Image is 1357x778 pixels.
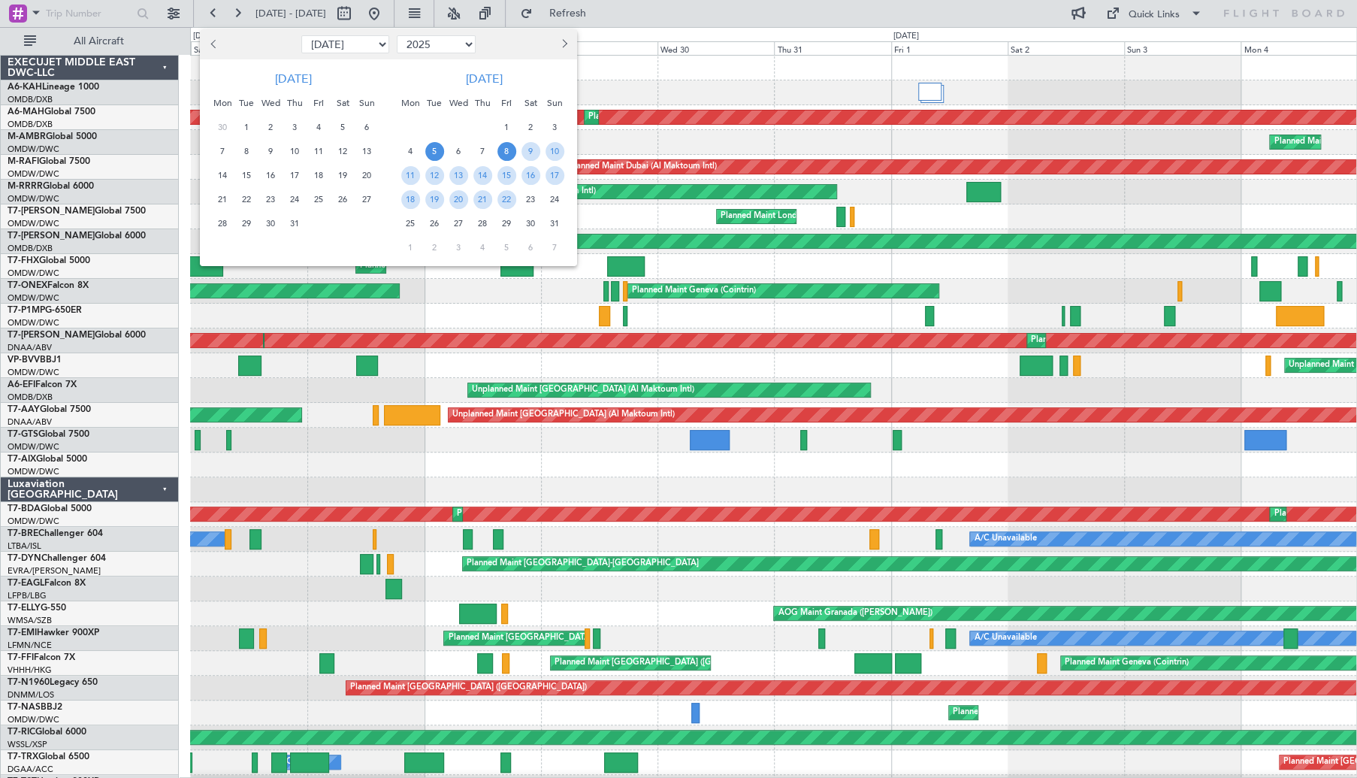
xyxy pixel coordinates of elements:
[261,190,280,209] span: 23
[446,139,470,163] div: 6-8-2025
[307,187,331,211] div: 25-7-2025
[237,142,256,161] span: 8
[261,142,280,161] span: 9
[497,238,516,257] span: 5
[258,91,283,115] div: Wed
[521,142,540,161] span: 9
[546,142,564,161] span: 10
[425,238,444,257] span: 2
[425,214,444,233] span: 26
[258,187,283,211] div: 23-7-2025
[494,115,518,139] div: 1-8-2025
[398,235,422,259] div: 1-9-2025
[521,190,540,209] span: 23
[334,142,352,161] span: 12
[331,91,355,115] div: Sat
[473,214,492,233] span: 28
[518,187,542,211] div: 23-8-2025
[473,238,492,257] span: 4
[542,139,567,163] div: 10-8-2025
[497,142,516,161] span: 8
[358,142,376,161] span: 13
[355,187,379,211] div: 27-7-2025
[210,115,234,139] div: 30-6-2025
[449,166,468,185] span: 13
[310,118,328,137] span: 4
[470,235,494,259] div: 4-9-2025
[301,35,389,53] select: Select month
[237,190,256,209] span: 22
[449,190,468,209] span: 20
[331,187,355,211] div: 26-7-2025
[234,187,258,211] div: 22-7-2025
[497,190,516,209] span: 22
[546,238,564,257] span: 7
[210,187,234,211] div: 21-7-2025
[446,91,470,115] div: Wed
[283,211,307,235] div: 31-7-2025
[310,190,328,209] span: 25
[521,238,540,257] span: 6
[425,142,444,161] span: 5
[494,211,518,235] div: 29-8-2025
[210,163,234,187] div: 14-7-2025
[422,139,446,163] div: 5-8-2025
[473,190,492,209] span: 21
[518,139,542,163] div: 9-8-2025
[401,142,420,161] span: 4
[283,187,307,211] div: 24-7-2025
[473,166,492,185] span: 14
[358,118,376,137] span: 6
[334,118,352,137] span: 5
[521,166,540,185] span: 16
[422,187,446,211] div: 19-8-2025
[355,115,379,139] div: 6-7-2025
[334,190,352,209] span: 26
[518,163,542,187] div: 16-8-2025
[497,214,516,233] span: 29
[331,139,355,163] div: 12-7-2025
[546,118,564,137] span: 3
[555,32,572,56] button: Next month
[470,163,494,187] div: 14-8-2025
[234,139,258,163] div: 8-7-2025
[521,214,540,233] span: 30
[422,235,446,259] div: 2-9-2025
[446,211,470,235] div: 27-8-2025
[258,211,283,235] div: 30-7-2025
[307,91,331,115] div: Fri
[234,91,258,115] div: Tue
[494,163,518,187] div: 15-8-2025
[422,91,446,115] div: Tue
[470,211,494,235] div: 28-8-2025
[307,115,331,139] div: 4-7-2025
[258,163,283,187] div: 16-7-2025
[261,214,280,233] span: 30
[497,118,516,137] span: 1
[518,91,542,115] div: Sat
[518,115,542,139] div: 2-8-2025
[425,190,444,209] span: 19
[449,214,468,233] span: 27
[446,235,470,259] div: 3-9-2025
[237,214,256,233] span: 29
[546,214,564,233] span: 31
[546,190,564,209] span: 24
[494,187,518,211] div: 22-8-2025
[210,91,234,115] div: Mon
[542,163,567,187] div: 17-8-2025
[237,166,256,185] span: 15
[473,142,492,161] span: 7
[398,91,422,115] div: Mon
[446,187,470,211] div: 20-8-2025
[261,166,280,185] span: 16
[401,214,420,233] span: 25
[518,211,542,235] div: 30-8-2025
[425,166,444,185] span: 12
[310,166,328,185] span: 18
[398,139,422,163] div: 4-8-2025
[422,211,446,235] div: 26-8-2025
[542,187,567,211] div: 24-8-2025
[470,139,494,163] div: 7-8-2025
[358,166,376,185] span: 20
